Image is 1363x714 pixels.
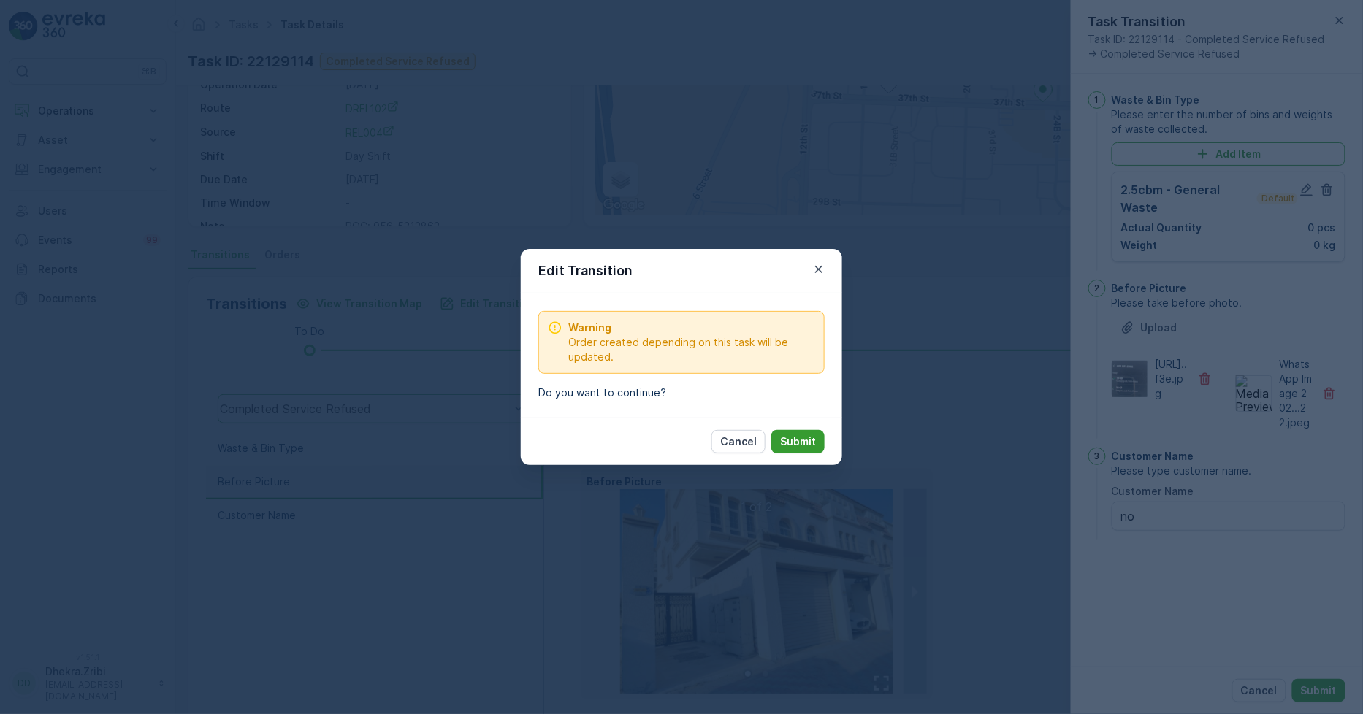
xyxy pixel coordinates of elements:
[538,385,825,400] p: Do you want to continue?
[538,261,633,281] p: Edit Transition
[771,430,825,453] button: Submit
[720,434,757,449] p: Cancel
[711,430,766,453] button: Cancel
[568,320,815,335] span: Warning
[780,434,816,449] p: Submit
[568,335,815,364] span: Order created depending on this task will be updated.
